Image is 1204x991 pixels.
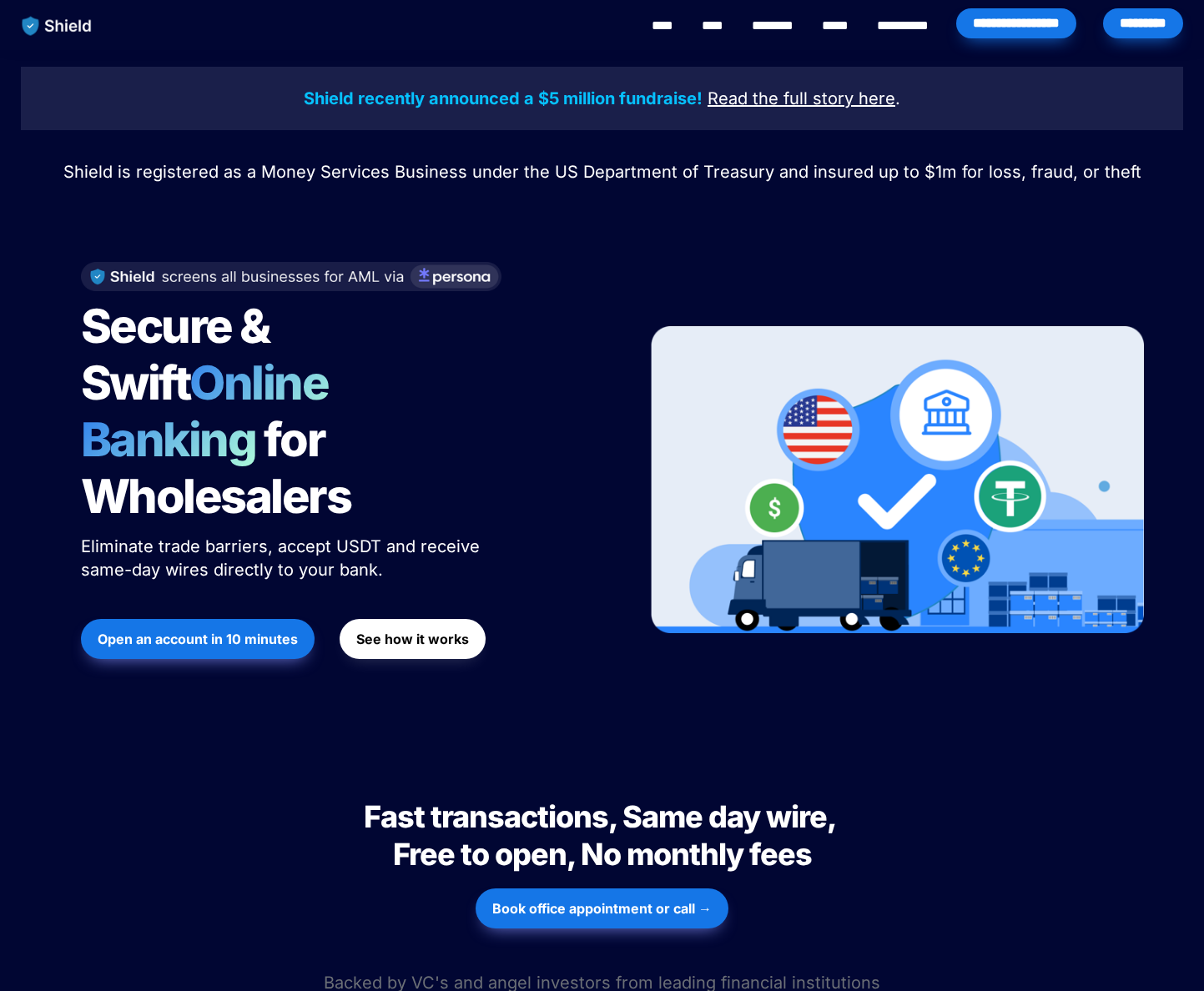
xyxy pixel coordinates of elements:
[895,88,900,108] span: .
[340,619,486,659] button: See how it works
[81,355,345,468] span: Online Banking
[81,611,315,667] a: Open an account in 10 minutes
[859,88,895,108] u: here
[708,88,854,108] u: Read the full story
[14,8,100,43] img: website logo
[364,798,841,873] span: Fast transactions, Same day wire, Free to open, No monthly fees
[356,631,469,647] strong: See how it works
[708,91,854,108] a: Read the full story
[81,411,351,525] span: for Wholesalers
[81,298,278,411] span: Secure & Swift
[476,880,728,937] a: Book office appointment or call →
[340,611,486,667] a: See how it works
[492,900,712,917] strong: Book office appointment or call →
[81,619,315,659] button: Open an account in 10 minutes
[476,888,728,928] button: Book office appointment or call →
[859,91,895,108] a: here
[63,162,1141,182] span: Shield is registered as a Money Services Business under the US Department of Treasury and insured...
[98,631,298,647] strong: Open an account in 10 minutes
[81,536,485,580] span: Eliminate trade barriers, accept USDT and receive same-day wires directly to your bank.
[304,88,703,108] strong: Shield recently announced a $5 million fundraise!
